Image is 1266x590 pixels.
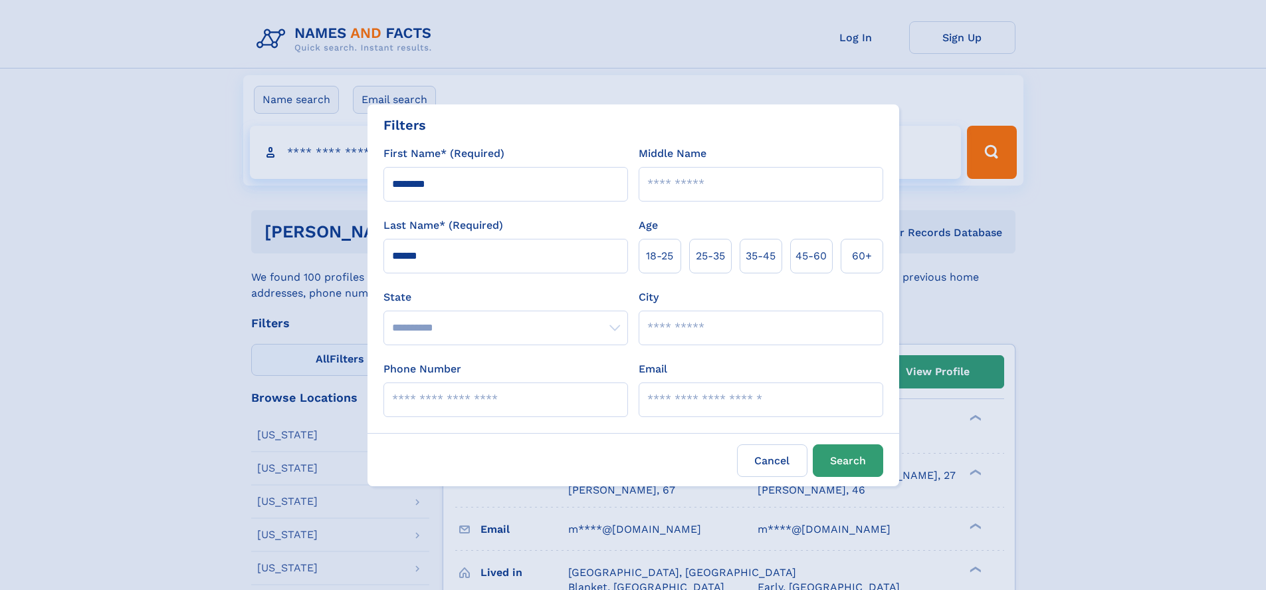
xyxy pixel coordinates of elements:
label: Last Name* (Required) [383,218,503,233]
label: Email [639,361,667,377]
label: Age [639,218,658,233]
button: Search [813,444,883,477]
span: 25‑35 [696,248,725,264]
span: 18‑25 [646,248,673,264]
label: First Name* (Required) [383,146,504,162]
span: 35‑45 [746,248,776,264]
label: City [639,289,659,305]
label: Phone Number [383,361,461,377]
span: 45‑60 [795,248,827,264]
label: Cancel [737,444,807,477]
div: Filters [383,115,426,135]
span: 60+ [852,248,872,264]
label: Middle Name [639,146,706,162]
label: State [383,289,628,305]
